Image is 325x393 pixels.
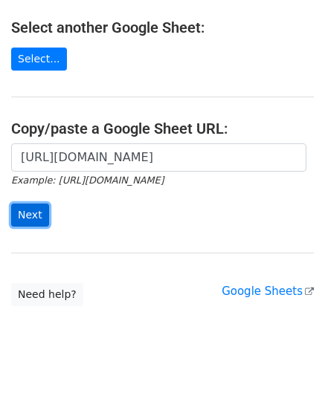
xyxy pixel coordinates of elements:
[11,204,49,227] input: Next
[222,285,314,298] a: Google Sheets
[11,19,314,36] h4: Select another Google Sheet:
[11,175,164,186] small: Example: [URL][DOMAIN_NAME]
[11,283,83,306] a: Need help?
[11,120,314,137] h4: Copy/paste a Google Sheet URL:
[251,322,325,393] iframe: Chat Widget
[11,143,306,172] input: Paste your Google Sheet URL here
[11,48,67,71] a: Select...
